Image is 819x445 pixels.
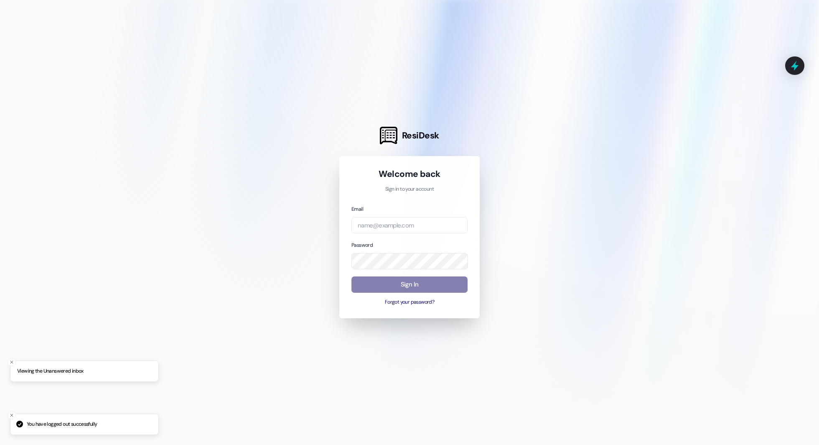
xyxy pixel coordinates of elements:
p: Sign in to your account [351,186,468,193]
button: Sign In [351,276,468,293]
p: You have logged out successfully [27,421,97,428]
button: Forgot your password? [351,299,468,306]
span: ResiDesk [402,130,439,141]
button: Close toast [8,358,16,366]
h1: Welcome back [351,168,468,180]
label: Email [351,206,363,212]
img: ResiDesk Logo [380,127,397,144]
input: name@example.com [351,217,468,233]
p: Viewing the Unanswered inbox [17,367,84,375]
button: Close toast [8,411,16,419]
label: Password [351,242,373,248]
